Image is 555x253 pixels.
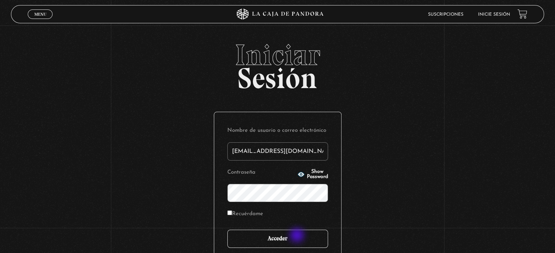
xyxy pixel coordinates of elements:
span: Cerrar [32,18,49,23]
span: Show Password [307,169,328,179]
label: Nombre de usuario o correo electrónico [227,125,328,137]
input: Recuérdame [227,210,232,215]
a: Suscripciones [428,12,463,17]
label: Recuérdame [227,209,263,220]
span: Menu [34,12,46,16]
span: Iniciar [11,40,544,70]
button: Show Password [297,169,328,179]
input: Acceder [227,230,328,248]
h2: Sesión [11,40,544,87]
label: Contraseña [227,167,295,178]
a: Inicie sesión [478,12,510,17]
a: View your shopping cart [517,9,527,19]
